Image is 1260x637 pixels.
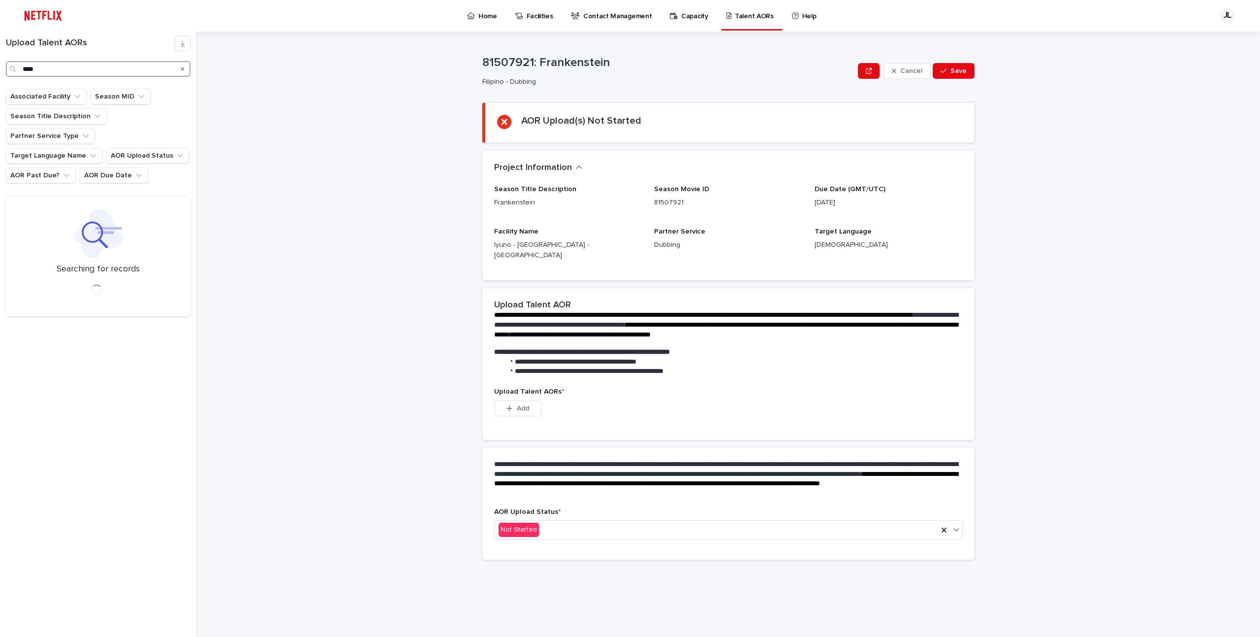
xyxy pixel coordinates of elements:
button: Season MID [91,89,151,104]
h2: Project Information [494,163,572,173]
span: Upload Talent AORs [494,388,564,395]
span: Season Movie ID [654,186,709,193]
button: Add [494,401,541,416]
span: Facility Name [494,228,538,235]
p: Searching for records [57,264,140,275]
span: Due Date (GMT/UTC) [815,186,885,193]
div: JL [1220,8,1235,24]
button: Project Information [494,163,583,173]
p: 81507921 [654,198,802,208]
p: Iyuno - [GEOGRAPHIC_DATA] - [GEOGRAPHIC_DATA] [494,240,642,261]
span: Target Language [815,228,872,235]
button: Associated Facility [6,89,87,104]
button: AOR Upload Status [106,148,189,164]
span: Add [517,405,529,412]
span: Cancel [900,67,922,74]
input: Search [6,61,190,77]
p: [DATE] [815,198,963,208]
span: Save [950,67,967,74]
button: AOR Due Date [80,168,148,183]
button: Partner Service Type [6,128,95,144]
p: Filipino - Dubbing [482,78,850,86]
p: 81507921: Frankenstein [482,56,854,70]
img: ifQbXi3ZQGMSEF7WDB7W [20,6,66,26]
h2: Upload Talent AOR [494,300,571,311]
p: Dubbing [654,240,802,250]
button: Target Language Name [6,148,102,164]
button: Season Title Description [6,108,107,124]
h1: Upload Talent AORs [6,38,175,49]
h2: AOR Upload(s) Not Started [521,115,641,127]
span: Season Title Description [494,186,576,193]
span: Partner Service [654,228,705,235]
button: Cancel [883,63,931,79]
div: Not Started [499,523,539,537]
button: Save [933,63,975,79]
span: AOR Upload Status [494,508,561,515]
p: Frankenstein [494,198,642,208]
button: AOR Past Due? [6,168,76,183]
p: [DEMOGRAPHIC_DATA] [815,240,963,250]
